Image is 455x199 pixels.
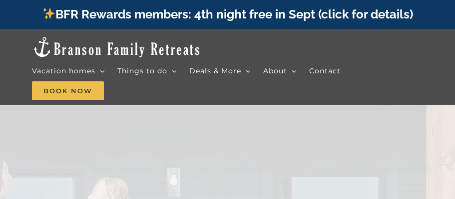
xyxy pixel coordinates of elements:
img: Branson Family Retreats Logo [32,36,201,58]
img: ✨ [43,7,55,19]
nav: Main Menu [32,61,423,101]
span: Contact [309,67,341,74]
a: About [263,61,297,81]
span: About [263,67,287,74]
a: BFR Rewards members: 4th night free in Sept (click for details) [42,7,413,21]
span: Things to do [117,67,167,74]
span: Book Now [32,81,104,100]
a: Book Now [32,81,104,101]
a: Vacation homes [32,61,105,81]
a: Deals & More [189,61,251,81]
a: Things to do [117,61,177,81]
a: Contact [309,61,341,81]
span: Deals & More [189,67,241,74]
span: Vacation homes [32,67,95,74]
